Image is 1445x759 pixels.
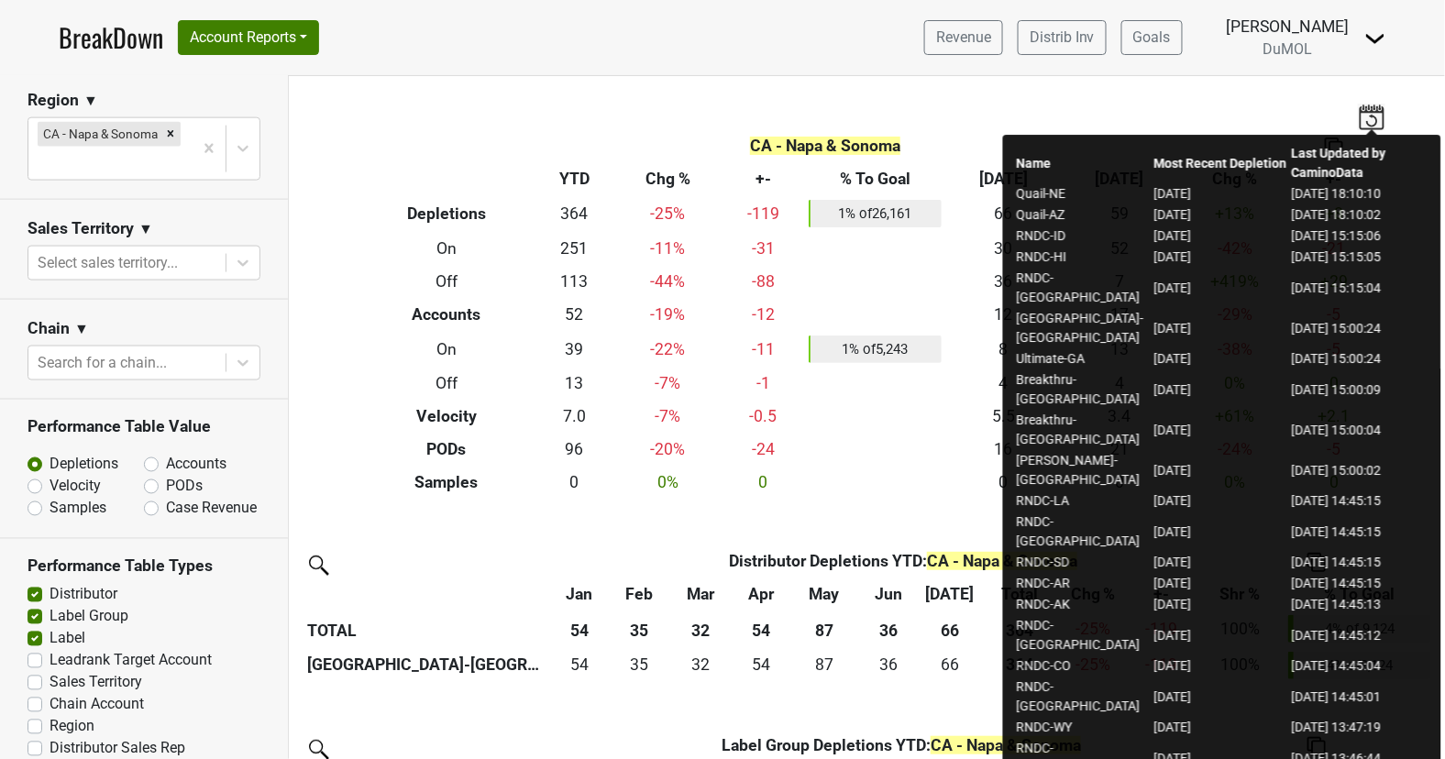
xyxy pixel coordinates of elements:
td: [DATE] [1153,184,1291,205]
td: 96 [535,433,613,466]
td: [DATE] [1153,677,1291,718]
td: -11 % [613,232,722,265]
td: [DATE] [1153,247,1291,269]
h3: Performance Table Value [28,418,260,437]
label: PODs [166,476,203,498]
div: Remove CA - Napa & Sonoma [160,122,181,146]
th: Mar: activate to sort column ascending [669,577,733,610]
th: Samples [358,466,535,499]
td: -31 [722,232,805,265]
td: RNDC-[GEOGRAPHIC_DATA] [1016,677,1153,718]
span: CA - Napa & Sonoma [931,736,1081,754]
td: -12 [722,298,805,331]
td: -7 % [613,401,722,434]
h3: Chain [28,319,70,338]
th: Velocity [358,401,535,434]
td: 364 [535,196,613,233]
td: RNDC-LA [1016,491,1153,512]
th: 36 [859,610,920,647]
td: [DATE] 14:45:04 [1291,656,1428,677]
label: Label Group [50,606,128,628]
th: Jan: activate to sort column ascending [549,577,610,610]
td: 0 [535,466,613,499]
td: 32 [669,647,733,684]
th: Last Updated by CaminoData [1291,144,1428,184]
td: 52 [535,298,613,331]
th: Accounts [358,298,535,331]
div: 54 [737,653,786,676]
label: Chain Account [50,694,144,716]
td: [DATE] [1153,718,1291,739]
td: RNDC-AK [1016,595,1153,616]
td: RNDC-ID [1016,226,1153,247]
td: [DATE] 18:10:10 [1291,184,1428,205]
th: 35 [610,610,669,647]
a: BreakDown [59,18,163,57]
h3: Region [28,91,79,110]
td: -0.5 [722,401,805,434]
td: Quail-AZ [1016,205,1153,226]
h3: Sales Territory [28,219,134,238]
th: YTD [535,163,613,196]
td: [DATE] 15:00:24 [1291,309,1428,349]
div: 87 [795,653,855,676]
span: ▼ [138,218,153,240]
h3: Performance Table Types [28,557,260,577]
td: [DATE] [1153,451,1291,491]
td: [DATE] 18:10:02 [1291,205,1428,226]
th: 364.000 [981,647,1059,684]
td: [DATE] [1153,553,1291,574]
td: 36 [859,647,920,684]
td: [DATE] [1153,491,1291,512]
th: May: activate to sort column ascending [790,577,859,610]
td: [DATE] [1153,226,1291,247]
td: [DATE] 15:00:09 [1291,370,1428,411]
label: Region [50,716,94,738]
td: 4 [946,368,1062,401]
td: [DATE] [1153,349,1291,370]
td: -7 % [613,368,722,401]
td: [DATE] 13:47:19 [1291,718,1428,739]
th: Chg % [613,163,722,196]
label: Samples [50,498,106,520]
td: 0 [722,466,805,499]
td: 54.167 [733,647,790,684]
div: [PERSON_NAME] [1227,15,1350,38]
a: Revenue [924,20,1003,55]
th: [DATE] [946,163,1062,196]
a: Goals [1121,20,1183,55]
td: [DATE] 14:45:15 [1291,491,1428,512]
td: [GEOGRAPHIC_DATA]-[GEOGRAPHIC_DATA] [1016,309,1153,349]
td: 39 [535,331,613,368]
td: [DATE] 15:15:05 [1291,247,1428,269]
td: [DATE] [1153,616,1291,656]
td: [DATE] 14:45:15 [1291,553,1428,574]
label: Case Revenue [166,498,257,520]
td: 36 [946,265,1062,298]
img: Dropdown Menu [1364,27,1386,49]
td: [DATE] [1153,309,1291,349]
td: [DATE] [1153,205,1291,226]
th: Apr: activate to sort column ascending [733,577,790,610]
td: [DATE] [1153,656,1291,677]
th: 54 [733,610,790,647]
td: 16 [946,433,1062,466]
th: % To Goal [805,163,946,196]
th: 66 [920,610,981,647]
th: 364 [981,610,1059,647]
td: [DATE] [1153,370,1291,411]
th: &nbsp;: activate to sort column ascending [303,577,549,610]
img: last_updated_date [1358,104,1385,129]
button: Account Reports [178,20,319,55]
td: Quail-NE [1016,184,1153,205]
td: -22 % [613,331,722,368]
td: RNDC-WY [1016,718,1153,739]
td: -19 % [613,298,722,331]
td: [DATE] 15:00:24 [1291,349,1428,370]
td: Breakthru-[GEOGRAPHIC_DATA] [1016,370,1153,411]
td: [DATE] [1153,574,1291,595]
td: Breakthru-[GEOGRAPHIC_DATA] [1016,411,1153,451]
span: ▼ [74,318,89,340]
th: Jun: activate to sort column ascending [859,577,920,610]
td: RNDC-[GEOGRAPHIC_DATA] [1016,269,1153,309]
